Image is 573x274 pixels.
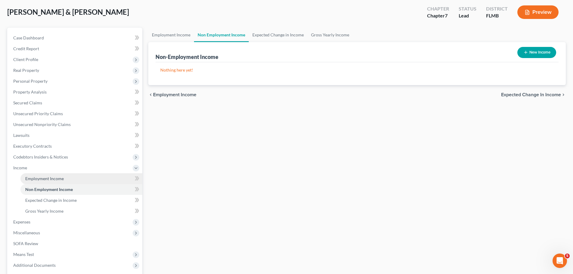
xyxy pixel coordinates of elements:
[156,53,218,60] div: Non-Employment Income
[25,198,77,203] span: Expected Change in Income
[13,219,30,224] span: Expenses
[13,263,56,268] span: Additional Documents
[13,252,34,257] span: Means Test
[13,35,44,40] span: Case Dashboard
[8,141,142,152] a: Executory Contracts
[501,92,566,97] button: Expected Change in Income chevron_right
[8,97,142,108] a: Secured Claims
[153,92,196,97] span: Employment Income
[13,57,38,62] span: Client Profile
[13,111,63,116] span: Unsecured Priority Claims
[459,12,476,19] div: Lead
[20,195,142,206] a: Expected Change in Income
[565,254,570,258] span: 5
[13,143,52,149] span: Executory Contracts
[13,79,48,84] span: Personal Property
[13,68,39,73] span: Real Property
[13,154,68,159] span: Codebtors Insiders & Notices
[148,92,153,97] i: chevron_left
[427,12,449,19] div: Chapter
[13,46,39,51] span: Credit Report
[160,67,554,73] p: Nothing here yet!
[8,43,142,54] a: Credit Report
[194,28,249,42] a: Non Employment Income
[517,5,559,19] button: Preview
[13,241,38,246] span: SOFA Review
[427,5,449,12] div: Chapter
[20,184,142,195] a: Non Employment Income
[307,28,353,42] a: Gross Yearly Income
[13,89,47,94] span: Property Analysis
[459,5,476,12] div: Status
[13,230,40,235] span: Miscellaneous
[8,119,142,130] a: Unsecured Nonpriority Claims
[7,8,129,16] span: [PERSON_NAME] & [PERSON_NAME]
[20,206,142,217] a: Gross Yearly Income
[20,173,142,184] a: Employment Income
[561,92,566,97] i: chevron_right
[148,92,196,97] button: chevron_left Employment Income
[25,187,73,192] span: Non Employment Income
[8,108,142,119] a: Unsecured Priority Claims
[501,92,561,97] span: Expected Change in Income
[249,28,307,42] a: Expected Change in Income
[8,87,142,97] a: Property Analysis
[13,133,29,138] span: Lawsuits
[445,13,448,18] span: 7
[25,208,63,214] span: Gross Yearly Income
[553,254,567,268] iframe: Intercom live chat
[8,32,142,43] a: Case Dashboard
[8,130,142,141] a: Lawsuits
[25,176,64,181] span: Employment Income
[517,47,556,58] button: New Income
[13,100,42,105] span: Secured Claims
[486,12,508,19] div: FLMB
[486,5,508,12] div: District
[13,165,27,170] span: Income
[13,122,71,127] span: Unsecured Nonpriority Claims
[8,238,142,249] a: SOFA Review
[148,28,194,42] a: Employment Income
